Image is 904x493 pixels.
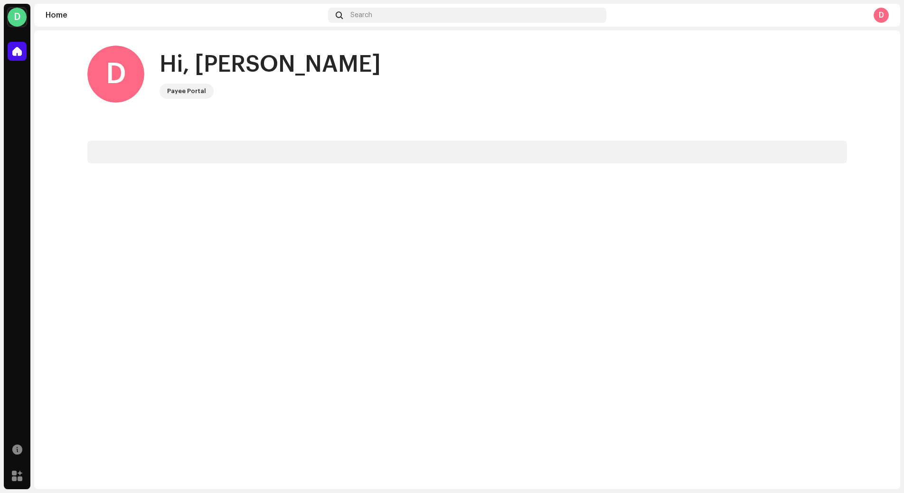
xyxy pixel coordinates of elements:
div: D [87,46,144,103]
div: D [874,8,889,23]
div: Hi, [PERSON_NAME] [160,49,381,80]
div: Payee Portal [167,85,206,97]
span: Search [350,11,372,19]
div: Home [46,11,324,19]
div: D [8,8,27,27]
